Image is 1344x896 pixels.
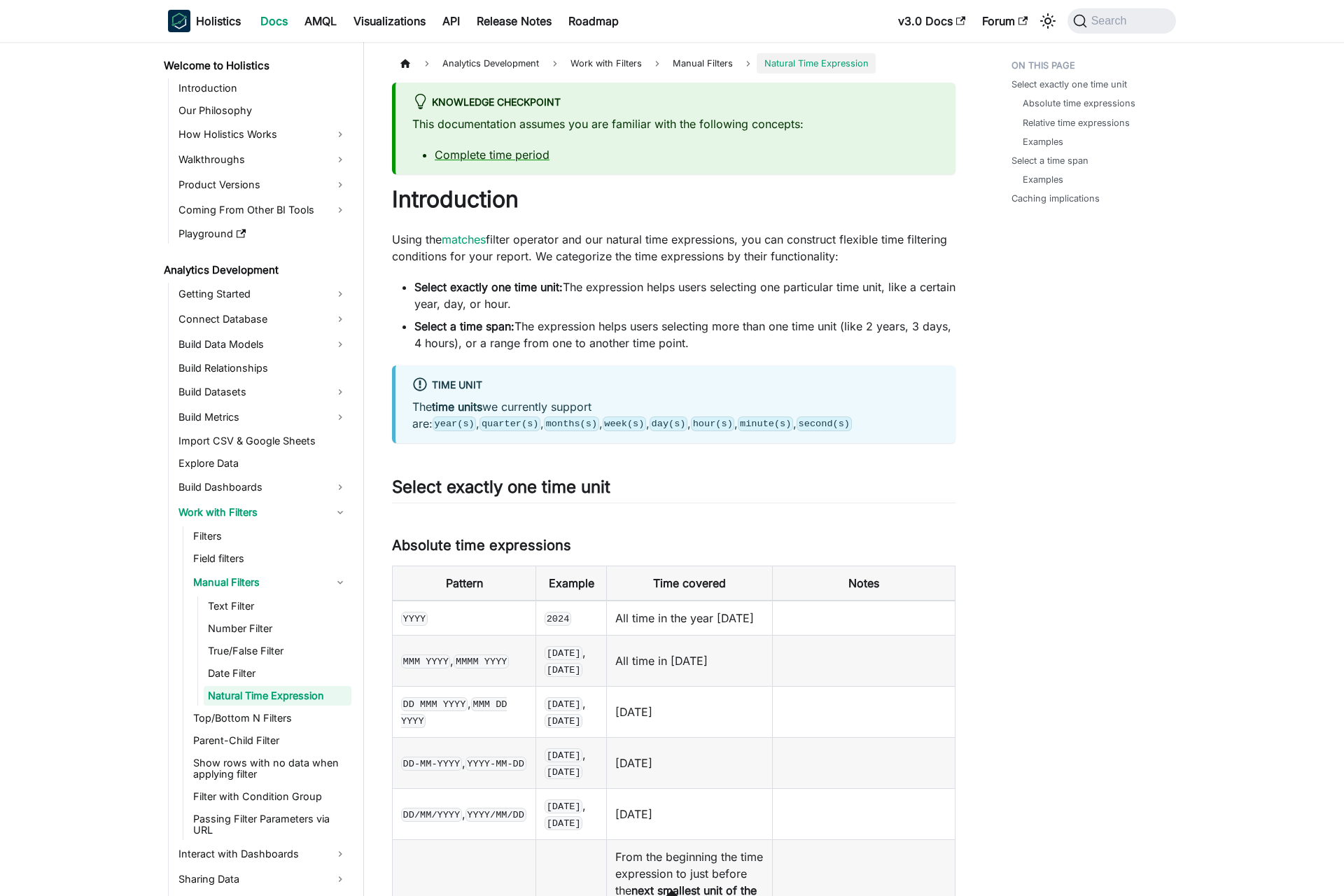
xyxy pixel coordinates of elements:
[174,476,351,498] a: Build Dashboards
[544,416,599,430] code: months(s)
[154,42,364,896] nav: Docs sidebar
[174,333,351,356] a: Build Data Models
[432,400,482,414] strong: time units
[174,843,351,865] a: Interact with Dashboards
[435,53,546,73] span: Analytics Development
[773,566,955,601] th: Notes
[738,416,793,430] code: minute(s)
[606,737,773,788] td: [DATE]
[563,53,649,73] span: Work with Filters
[468,10,560,32] a: Release Notes
[174,224,351,244] a: Playground
[392,231,955,265] p: Using the filter operator and our natural time expressions, you can construct flexible time filte...
[296,10,345,32] a: AMQL
[189,526,351,546] a: Filters
[401,757,462,771] code: DD-MM-YYYY
[560,10,627,32] a: Roadmap
[545,748,582,762] code: [DATE]
[392,537,955,554] h3: Absolute time expressions
[401,612,428,626] code: YYYY
[174,358,351,378] a: Build Relationships
[890,10,974,32] a: v3.0 Docs
[189,809,351,840] a: Passing Filter Parameters via URL
[393,566,536,601] th: Pattern
[606,788,773,839] td: [DATE]
[204,641,351,661] a: True/False Filter
[797,416,852,430] code: second(s)
[174,123,351,146] a: How Holistics Works
[393,635,536,686] td: ,
[1011,154,1088,167] a: Select a time span
[1023,135,1063,148] a: Examples
[204,686,351,706] a: Natural Time Expression
[1087,15,1135,27] span: Search
[465,808,526,822] code: YYYY/MM/DD
[536,566,607,601] th: Example
[412,115,939,132] p: This documentation assumes you are familiar with the following concepts:
[454,654,509,668] code: MMMM YYYY
[1037,10,1059,32] button: Switch between dark and light mode (currently system mode)
[393,686,536,737] td: ,
[536,788,607,839] td: ,
[412,94,939,112] div: Knowledge Checkpoint
[189,731,351,750] a: Parent-Child Filter
[174,381,351,403] a: Build Datasets
[666,53,740,73] span: Manual Filters
[545,714,582,728] code: [DATE]
[606,686,773,737] td: [DATE]
[442,232,486,246] a: matches
[1011,192,1100,205] a: Caching implications
[545,799,582,813] code: [DATE]
[401,654,450,668] code: MMM YYYY
[174,199,351,221] a: Coming From Other BI Tools
[392,53,955,73] nav: Breadcrumbs
[545,612,571,626] code: 2024
[345,10,434,32] a: Visualizations
[204,664,351,683] a: Date Filter
[435,148,549,162] a: Complete time period
[1023,173,1063,186] a: Examples
[974,10,1036,32] a: Forum
[414,318,955,351] li: The expression helps users selecting more than one time unit (like 2 years, 3 days, 4 hours), or ...
[252,10,296,32] a: Docs
[204,596,351,616] a: Text Filter
[606,601,773,636] td: All time in the year [DATE]
[465,757,526,771] code: YYYY-MM-DD
[757,53,875,73] span: Natural Time Expression
[174,308,351,330] a: Connect Database
[393,737,536,788] td: ,
[401,808,462,822] code: DD/MM/YYYY
[479,416,540,430] code: quarter(s)
[1011,78,1127,91] a: Select exactly one time unit
[160,260,351,280] a: Analytics Development
[392,53,419,73] a: Home page
[1023,116,1130,129] a: Relative time expressions
[401,697,507,728] code: MMM DD YYYY
[606,635,773,686] td: All time in [DATE]
[433,416,476,430] code: year(s)
[204,619,351,638] a: Number Filter
[160,56,351,76] a: Welcome to Holistics
[189,708,351,728] a: Top/Bottom N Filters
[189,787,351,806] a: Filter with Condition Group
[545,697,582,711] code: [DATE]
[545,646,582,660] code: [DATE]
[174,283,351,305] a: Getting Started
[691,416,734,430] code: hour(s)
[174,406,351,428] a: Build Metrics
[174,148,351,171] a: Walkthroughs
[174,431,351,451] a: Import CSV & Google Sheets
[168,10,241,32] a: HolisticsHolisticsHolistics
[606,566,773,601] th: Time covered
[412,398,939,432] p: The we currently support are: , , , , , , ,
[545,663,582,677] code: [DATE]
[401,697,468,711] code: DD MMM YYYY
[1067,8,1176,34] button: Search (Command+K)
[536,686,607,737] td: ,
[393,788,536,839] td: ,
[414,279,955,312] li: The expression helps users selecting one particular time unit, like a certain year, day, or hour.
[174,101,351,120] a: Our Philosophy
[189,549,351,568] a: Field filters
[545,765,582,779] code: [DATE]
[1023,97,1135,110] a: Absolute time expressions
